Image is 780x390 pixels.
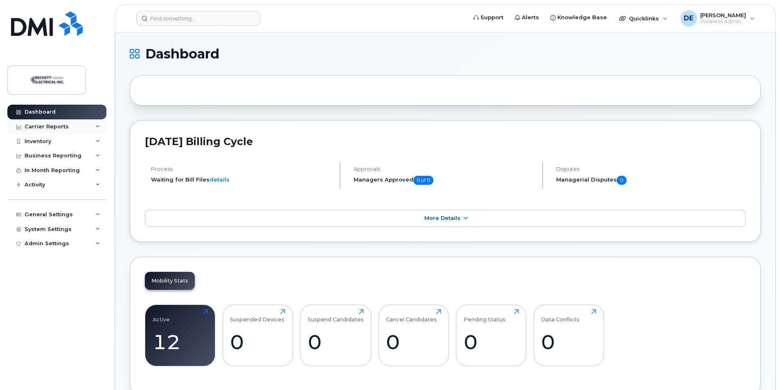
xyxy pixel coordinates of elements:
div: 12 [153,330,208,354]
div: Cancel Candidates [386,309,437,323]
a: Suspended Devices0 [230,309,285,361]
div: 0 [386,330,441,354]
div: 0 [230,330,285,354]
span: 0 [617,176,627,185]
span: 0 of 0 [413,176,433,185]
div: Active [153,309,170,323]
a: details [210,176,230,183]
h4: Approvals [354,166,535,172]
span: More Details [424,215,460,221]
div: Suspend Candidates [308,309,364,323]
h4: Process [151,166,333,172]
li: Waiting for Bill Files [151,176,333,184]
span: Dashboard [145,48,219,60]
h5: Managerial Disputes [556,176,746,185]
div: 0 [541,330,596,354]
div: Suspended Devices [230,309,284,323]
div: 0 [308,330,364,354]
h2: [DATE] Billing Cycle [145,135,746,148]
div: 0 [464,330,519,354]
h4: Disputes [556,166,746,172]
a: Data Conflicts0 [541,309,596,361]
div: Data Conflicts [541,309,579,323]
a: Pending Status0 [464,309,519,361]
a: Cancel Candidates0 [386,309,441,361]
a: Active12 [153,309,208,361]
div: Pending Status [464,309,505,323]
a: Suspend Candidates0 [308,309,364,361]
h5: Managers Approved [354,176,535,185]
